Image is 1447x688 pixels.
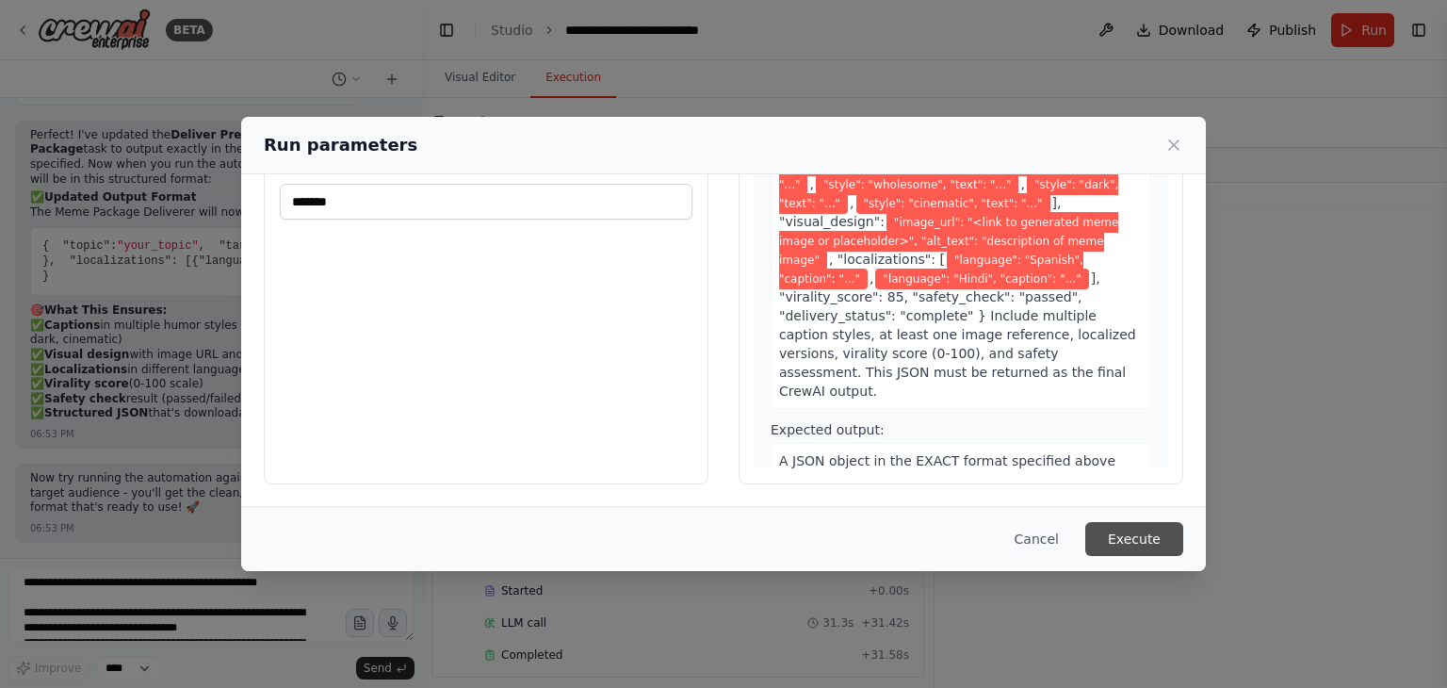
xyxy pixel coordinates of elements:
span: , "localizations": [ [829,252,945,267]
span: ], "virality_score": 85, "safety_check": "passed", "delivery_status": "complete" } Include multip... [779,270,1136,399]
span: Expected output: [771,422,885,437]
span: Variable: "style": "dark", "text": "..." [779,174,1118,214]
span: Variable: "style": "sarcastic", "text": "..." [779,156,1103,195]
span: , [1020,176,1024,191]
h2: Run parameters [264,132,417,158]
span: Variable: "style": "cinematic", "text": "..." [856,193,1050,214]
button: Execute [1085,522,1183,556]
span: , [809,176,813,191]
span: Variable: "language": "Spanish", "caption": "..." [779,250,1083,289]
span: Variable: "image_url": "<link to generated meme image or placeholder>", "alt_text": "description ... [779,212,1118,270]
span: A JSON object in the EXACT format specified above containing: topic, target_audience, captions ar... [779,453,1140,600]
span: Variable: "language": "Hindi", "caption": "..." [875,269,1088,289]
span: Variable: "style": "wholesome", "text": "..." [816,174,1019,195]
span: , [870,270,873,286]
span: , [850,195,854,210]
button: Cancel [1000,522,1074,556]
